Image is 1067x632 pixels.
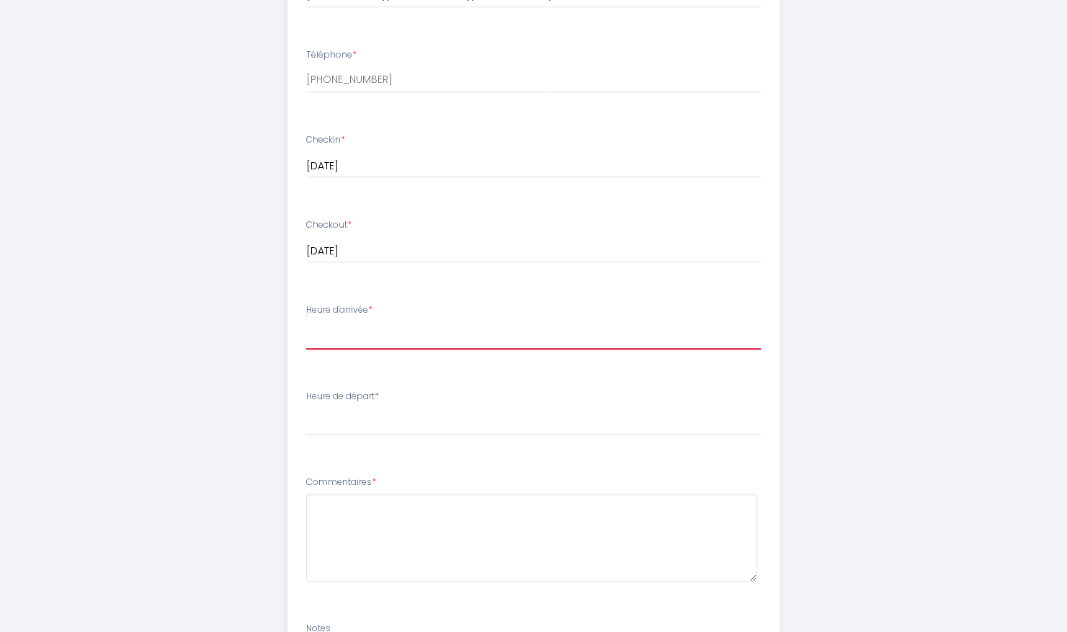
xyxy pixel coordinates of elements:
label: Téléphone [306,48,357,62]
label: Checkout [306,218,352,232]
label: Heure d'arrivée [306,303,372,317]
label: Checkin [306,133,345,147]
label: Commentaires [306,476,376,489]
label: Heure de départ [306,390,379,404]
